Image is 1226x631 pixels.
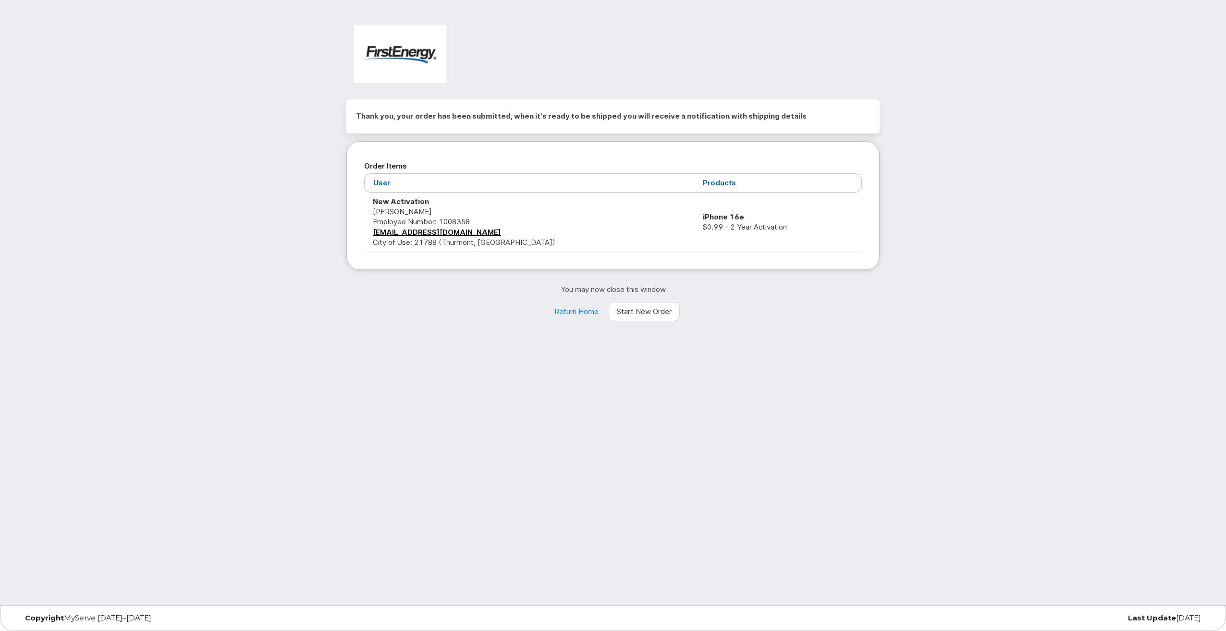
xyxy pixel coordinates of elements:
strong: Copyright [25,613,64,622]
strong: iPhone 16e [703,212,744,221]
h2: Order Items [364,159,862,173]
p: You may now close this window [346,284,880,294]
a: Start New Order [609,302,680,321]
td: [PERSON_NAME] City of Use: 21788 (Thurmont, [GEOGRAPHIC_DATA]) [364,193,694,252]
span: Employee Number: 1008358 [373,217,470,226]
a: Return Home [546,302,607,321]
td: $0.99 - 2 Year Activation [694,193,862,252]
th: Products [694,173,862,192]
div: MyServe [DATE]–[DATE] [18,614,415,622]
img: FirstEnergy Corp [354,25,446,83]
strong: Last Update [1128,613,1176,622]
strong: New Activation [373,197,429,206]
div: [DATE] [811,614,1208,622]
th: User [364,173,694,192]
a: [EMAIL_ADDRESS][DOMAIN_NAME] [373,228,501,237]
h2: Thank you, your order has been submitted, when it's ready to be shipped you will receive a notifi... [356,109,870,123]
